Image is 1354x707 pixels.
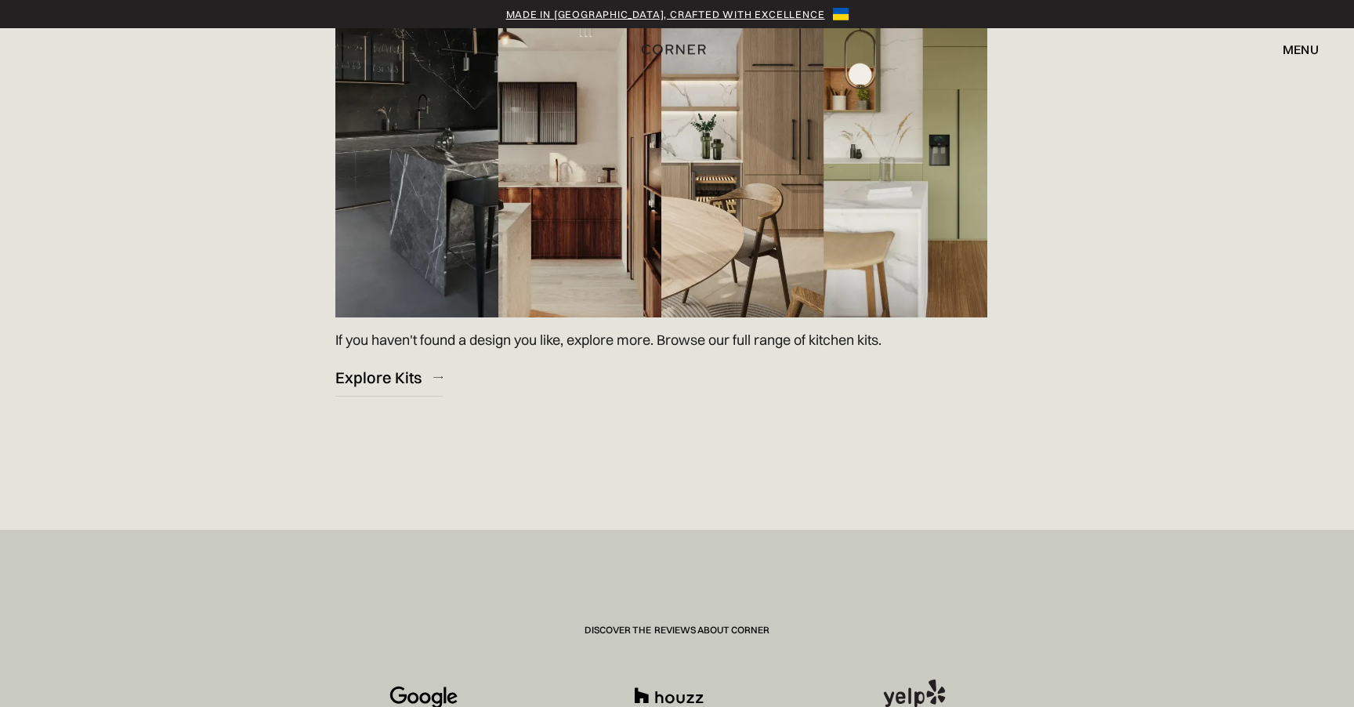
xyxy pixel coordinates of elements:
[585,624,769,680] div: Discover the Reviews About Corner
[624,39,729,60] a: home
[1267,36,1319,63] div: menu
[335,367,422,388] div: Explore Kits
[335,329,882,350] p: If you haven't found a design you like, explore more. Browse our full range of kitchen kits.
[506,6,825,22] a: Made in [GEOGRAPHIC_DATA], crafted with excellence
[1283,43,1319,56] div: menu
[335,358,443,397] a: Explore Kits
